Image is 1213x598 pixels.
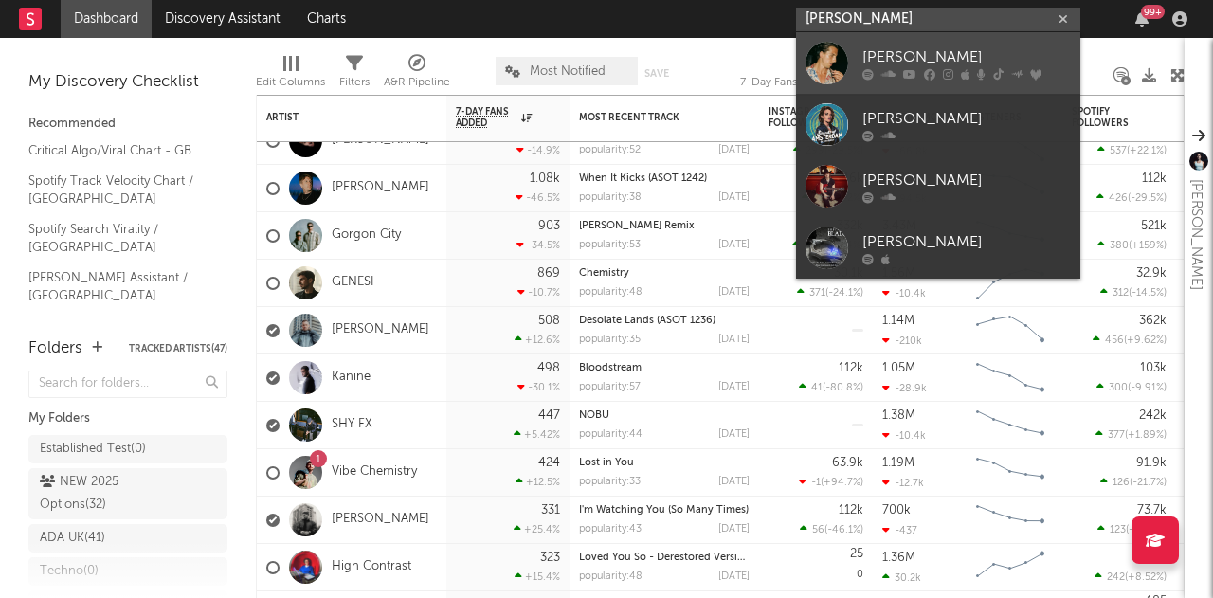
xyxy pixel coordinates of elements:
div: 508 [538,315,560,327]
button: Save [644,68,669,79]
div: 112k [1142,172,1167,185]
div: [PERSON_NAME] [862,169,1071,191]
div: 91.9k [1136,457,1167,469]
div: -30.1 % [517,381,560,393]
span: +159 % [1132,241,1164,251]
span: 123 [1110,525,1126,535]
div: Loved You So - Derestored Version [579,553,750,563]
a: Loved You So - Derestored Version [579,553,751,563]
svg: Chart title [968,402,1053,449]
span: 377 [1108,430,1125,441]
span: -24.1 % [828,288,860,299]
div: popularity: 57 [579,382,641,392]
span: -14.5 % [1132,288,1164,299]
div: Filters [339,47,370,102]
a: Techno(0) [28,557,227,586]
div: 112k [839,504,863,516]
div: 424 [538,457,560,469]
div: 25 [850,548,863,560]
svg: Chart title [968,354,1053,402]
div: ( ) [1095,571,1167,583]
a: Bloodstream [579,363,642,373]
div: I'm Watching You (So Many Times) [579,505,750,516]
div: [DATE] [718,335,750,345]
div: -46.5 % [516,191,560,204]
span: 312 [1113,288,1129,299]
div: 112k [839,362,863,374]
div: 1.08k [530,172,560,185]
div: 1.14M [882,315,914,327]
span: 7-Day Fans Added [456,106,516,129]
span: 456 [1105,335,1124,346]
div: [DATE] [718,240,750,250]
span: 426 [1109,193,1128,204]
a: [PERSON_NAME] [796,94,1080,155]
a: NOBU [579,410,609,421]
div: ( ) [797,286,863,299]
span: -21.7 % [1132,478,1164,488]
div: 362k [1139,315,1167,327]
div: 32.9k [1136,267,1167,280]
div: 903 [538,220,560,232]
div: Spotify Followers [1072,106,1138,129]
div: [DATE] [718,192,750,203]
div: [DATE] [718,145,750,155]
span: +9.62 % [1127,335,1164,346]
div: 7-Day Fans Added (7-Day Fans Added) [740,71,882,94]
div: popularity: 38 [579,192,642,203]
span: 242 [1107,572,1125,583]
div: +12.6 % [515,334,560,346]
button: Tracked Artists(47) [129,344,227,353]
span: 300 [1109,383,1128,393]
div: -10.7 % [517,286,560,299]
div: ( ) [1095,428,1167,441]
div: 1.05M [882,362,915,374]
div: Filters [339,71,370,94]
div: [DATE] [718,571,750,582]
div: 103k [1140,362,1167,374]
div: 1.36M [882,552,915,564]
div: ( ) [793,144,863,156]
div: [PERSON_NAME] [862,45,1071,68]
div: 700k [882,504,911,516]
div: -34.5 % [516,239,560,251]
span: -80.8 % [825,383,860,393]
div: My Folders [28,408,227,430]
a: Spotify Search Virality / [GEOGRAPHIC_DATA] [28,219,208,258]
div: ( ) [1100,476,1167,488]
span: +22.1 % [1130,146,1164,156]
input: Search for folders... [28,371,227,398]
div: A&R Pipeline [384,47,450,102]
div: popularity: 48 [579,287,643,298]
div: +12.5 % [516,476,560,488]
span: +94.7 % [824,478,860,488]
div: [DATE] [718,429,750,440]
a: [PERSON_NAME] Remix [579,221,695,231]
div: popularity: 52 [579,145,641,155]
a: Desolate Lands (ASOT 1236) [579,316,715,326]
div: NOBU [579,410,750,421]
span: -46.1 % [827,525,860,535]
svg: Chart title [968,544,1053,591]
a: Chemistry [579,268,629,279]
div: popularity: 44 [579,429,643,440]
div: [PERSON_NAME] [862,230,1071,253]
span: Most Notified [530,65,606,78]
a: Gorgon City [332,227,401,244]
div: ( ) [800,523,863,535]
a: Spotify Track Velocity Chart / [GEOGRAPHIC_DATA] [28,171,208,209]
div: 73.7k [1137,504,1167,516]
div: 0 [769,544,863,590]
a: Vibe Chemistry [332,464,417,480]
div: -14.9 % [516,144,560,156]
div: 7-Day Fans Added (7-Day Fans Added) [740,47,882,102]
div: popularity: 33 [579,477,641,487]
div: ( ) [799,381,863,393]
div: [DATE] [718,524,750,535]
div: Edit Columns [256,47,325,102]
div: Folders [28,337,82,360]
div: ( ) [1097,523,1167,535]
div: -437 [882,524,917,536]
span: +8.52 % [1128,572,1164,583]
a: Critical Algo/Viral Chart - GB [28,140,208,161]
